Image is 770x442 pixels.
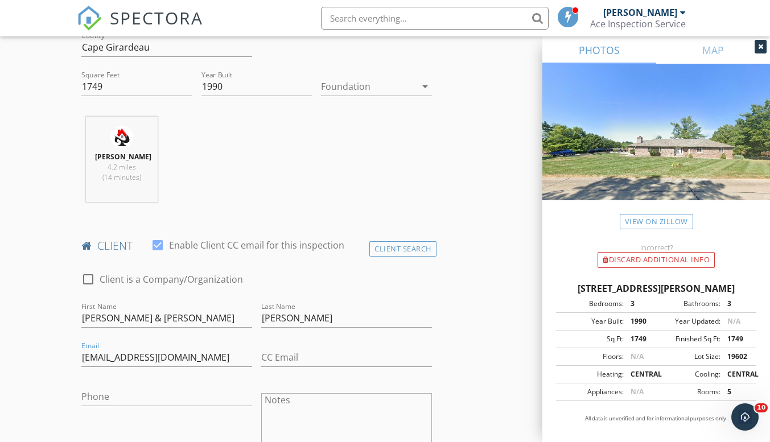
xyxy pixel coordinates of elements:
label: Enable Client CC email for this inspection [169,239,344,251]
span: N/A [727,316,740,326]
div: Ace Inspection Service [590,18,686,30]
div: [PERSON_NAME] [603,7,677,18]
span: 10 [755,403,768,412]
span: SPECTORA [110,6,203,30]
div: 5 [720,387,753,397]
div: 19602 [720,352,753,362]
div: Year Built: [559,316,624,327]
span: N/A [631,352,644,361]
div: Year Updated: [656,316,720,327]
div: 3 [624,299,656,309]
div: Heating: [559,369,624,379]
div: Bathrooms: [656,299,720,309]
div: CENTRAL [624,369,656,379]
div: Incorrect? [542,243,770,252]
span: 4.2 miles [108,162,136,172]
div: Sq Ft: [559,334,624,344]
div: Floors: [559,352,624,362]
a: SPECTORA [77,15,203,39]
a: PHOTOS [542,36,656,64]
div: 1990 [624,316,656,327]
strong: [PERSON_NAME] [95,152,151,162]
img: streetview [542,64,770,228]
div: Discard Additional info [598,252,715,268]
h4: client [81,238,431,253]
a: View on Zillow [620,214,693,229]
a: MAP [656,36,770,64]
div: 1749 [720,334,753,344]
p: All data is unverified and for informational purposes only. [556,415,756,423]
span: (14 minutes) [102,172,141,182]
div: Lot Size: [656,352,720,362]
label: Client is a Company/Organization [100,274,243,285]
i: arrow_drop_down [418,80,432,93]
div: Cooling: [656,369,720,379]
div: Finished Sq Ft: [656,334,720,344]
div: Appliances: [559,387,624,397]
div: [STREET_ADDRESS][PERSON_NAME] [556,282,756,295]
div: CENTRAL [720,369,753,379]
div: 3 [720,299,753,309]
span: N/A [631,387,644,396]
input: Search everything... [321,7,549,30]
iframe: Intercom live chat [731,403,759,431]
div: Client Search [369,241,437,257]
div: Rooms: [656,387,720,397]
div: Bedrooms: [559,299,624,309]
img: The Best Home Inspection Software - Spectora [77,6,102,31]
img: ace_inspections_logo_2.png [110,126,133,148]
div: 1749 [624,334,656,344]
